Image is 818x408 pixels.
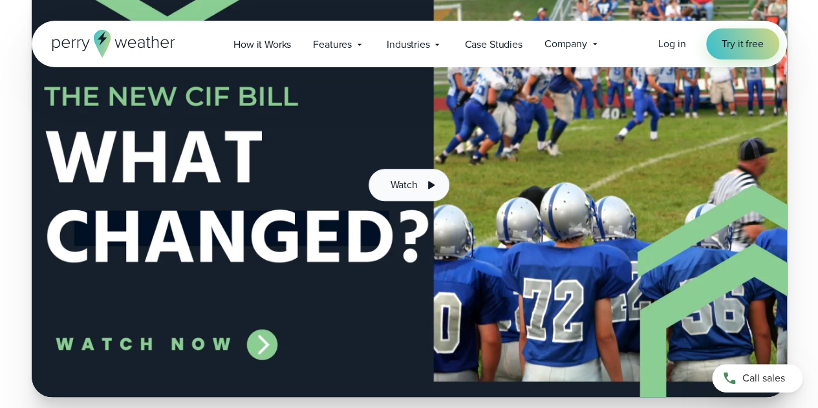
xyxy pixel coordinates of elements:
[658,36,685,52] a: Log in
[706,28,779,59] a: Try it free
[369,169,449,201] button: Watch
[722,36,763,52] span: Try it free
[453,31,533,58] a: Case Studies
[464,37,522,52] span: Case Studies
[222,31,302,58] a: How it Works
[387,37,429,52] span: Industries
[390,177,417,193] span: Watch
[658,36,685,51] span: Log in
[544,36,587,52] span: Company
[712,364,802,392] a: Call sales
[742,370,785,386] span: Call sales
[313,37,352,52] span: Features
[233,37,291,52] span: How it Works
